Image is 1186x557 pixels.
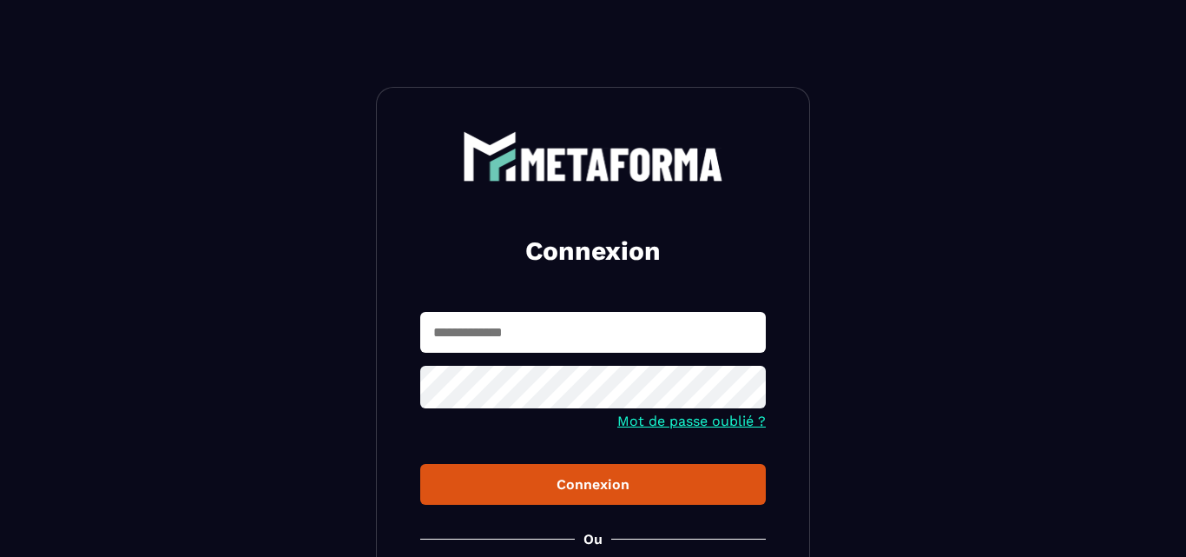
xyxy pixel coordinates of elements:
div: Connexion [434,476,752,493]
p: Ou [583,531,603,547]
a: Mot de passe oublié ? [617,413,766,429]
button: Connexion [420,464,766,505]
a: logo [420,131,766,182]
img: logo [463,131,723,182]
h2: Connexion [441,234,745,269]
